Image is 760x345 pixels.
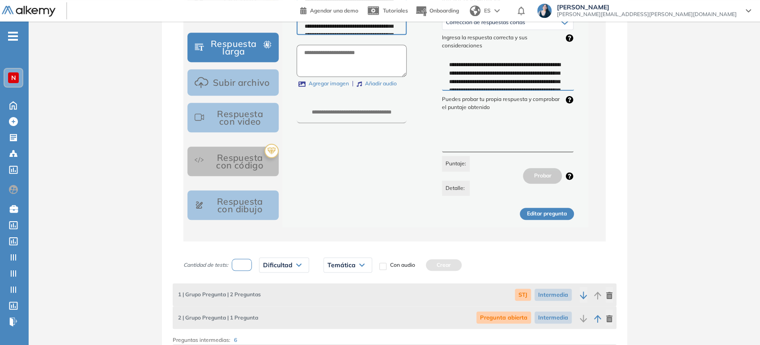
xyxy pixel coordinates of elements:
[383,7,408,14] span: Tutoriales
[599,241,760,345] iframe: Chat Widget
[557,11,737,18] span: [PERSON_NAME][EMAIL_ADDRESS][PERSON_NAME][DOMAIN_NAME]
[476,311,531,324] span: Pregunta abierta
[415,1,459,21] button: Onboarding
[523,168,562,184] button: Probar
[173,336,241,344] p: Preguntas intermedias:
[298,80,349,88] label: Agregar imagen
[187,190,279,220] button: Respuesta con dibujo
[234,337,237,343] span: 6
[557,4,737,11] span: [PERSON_NAME]
[446,19,525,26] span: Corrección de respuestas cortas
[484,7,491,15] span: ES
[599,241,760,345] div: Widget de chat
[442,95,574,112] span: Puedes probar tu propia respuesta y comprobar el puntaje obtenido
[176,290,261,299] span: 2 Preguntas
[187,33,279,62] button: Respuesta larga
[183,261,228,269] span: Cantidad de tests:
[263,261,293,269] span: Dificultad
[390,261,415,269] span: Con audio
[442,156,470,172] span: Puntaje:
[429,7,459,14] span: Onboarding
[187,103,279,132] button: Respuesta con video
[535,311,572,324] span: Intermedia
[327,261,356,269] span: Temática
[515,289,531,301] span: STJ
[442,34,574,50] span: Ingresa la respuesta correcta y sus consideraciones
[357,80,397,88] label: Añadir audio
[176,314,258,322] span: 1 Pregunta
[494,9,500,13] img: arrow
[8,35,18,37] i: -
[426,259,462,271] button: Crear
[442,181,470,196] span: Detalle:
[2,6,55,17] img: Logo
[535,289,572,301] span: Intermedia
[310,7,358,14] span: Agendar una demo
[11,74,16,81] span: N
[470,5,480,16] img: world
[520,208,574,220] button: Editar pregunta
[187,69,279,96] button: Subir archivo
[300,4,358,15] a: Agendar una demo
